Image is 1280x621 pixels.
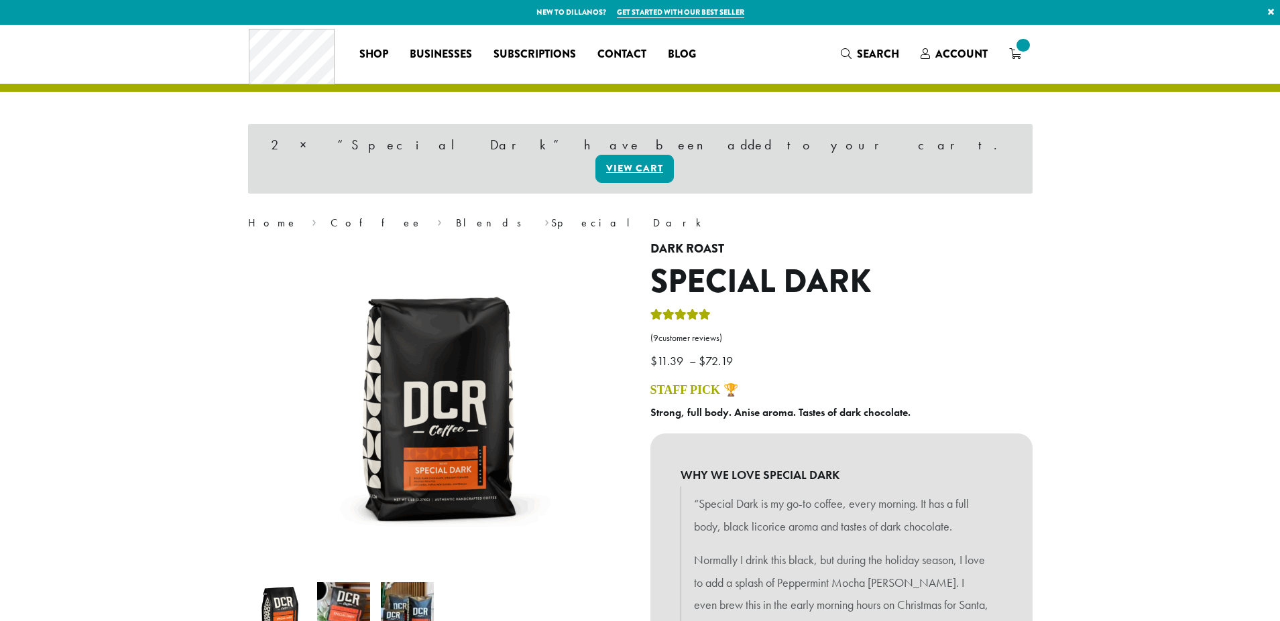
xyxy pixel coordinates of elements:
span: Businesses [410,46,472,63]
span: Search [857,46,899,62]
span: $ [650,353,657,368]
a: (9customer reviews) [650,332,1033,345]
span: › [544,210,549,231]
span: Shop [359,46,388,63]
span: Account [935,46,988,62]
span: Contact [597,46,646,63]
a: Get started with our best seller [617,7,744,18]
bdi: 72.19 [699,353,736,368]
div: 2 × “Special Dark” have been added to your cart. [248,124,1033,194]
span: Subscriptions [493,46,576,63]
a: View cart [595,155,674,183]
a: Home [248,216,298,230]
a: Shop [349,44,399,65]
img: DCR 5lb Special Dark Stock [272,242,607,577]
div: Rated 5.00 out of 5 [650,307,711,327]
bdi: 11.39 [650,353,687,368]
b: WHY WE LOVE SPECIAL DARK [681,464,1002,486]
nav: Breadcrumb [248,215,1033,231]
span: Blog [668,46,696,63]
p: “Special Dark is my go-to coffee, every morning. It has a full body, black licorice aroma and tas... [694,492,989,538]
span: 9 [653,332,658,344]
span: – [689,353,696,368]
h1: Special Dark [650,263,1033,301]
span: › [437,210,442,231]
span: › [312,210,316,231]
h4: Dark Roast [650,242,1033,257]
a: Search [830,43,910,65]
a: STAFF PICK 🏆 [650,383,738,397]
a: Blends [456,216,530,230]
a: Coffee [331,216,422,230]
b: Strong, full body. Anise aroma. Tastes of dark chocolate. [650,405,911,419]
span: $ [699,353,705,368]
